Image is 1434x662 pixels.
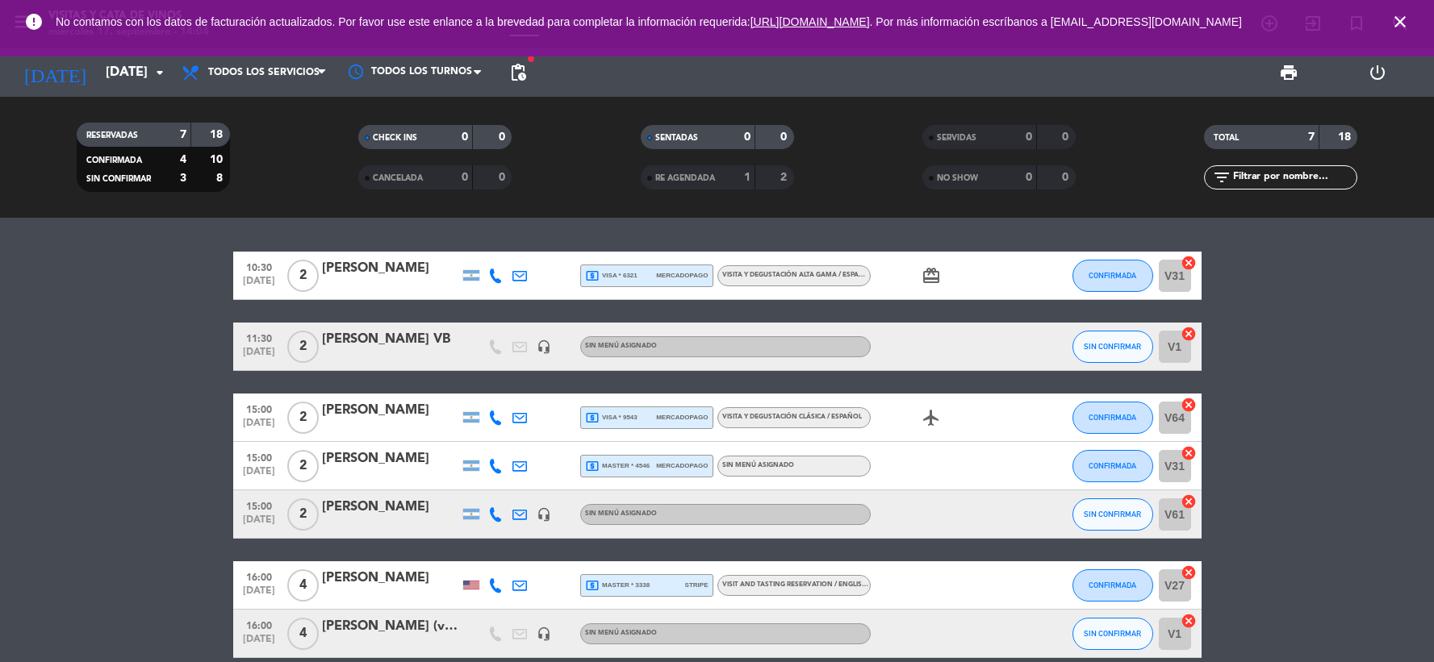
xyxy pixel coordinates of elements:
[239,328,279,347] span: 11:30
[322,616,459,637] div: [PERSON_NAME] (vistalba)
[1062,172,1072,183] strong: 0
[86,175,151,183] span: SIN CONFIRMAR
[210,129,226,140] strong: 18
[722,414,862,420] span: VISITA Y DEGUSTACIÓN CLÁSICA / ESPAÑOL
[585,459,650,473] span: master * 4546
[656,460,708,471] span: mercadopago
[744,131,750,143] strong: 0
[287,260,319,292] span: 2
[239,496,279,514] span: 15:00
[585,410,638,425] span: visa * 9543
[239,399,279,418] span: 15:00
[1181,255,1197,271] i: cancel
[239,257,279,276] span: 10:30
[322,568,459,589] div: [PERSON_NAME]
[1181,493,1197,510] i: cancel
[239,418,279,436] span: [DATE]
[1072,618,1153,650] button: SIN CONFIRMAR
[373,134,417,142] span: CHECK INS
[585,410,600,425] i: local_atm
[86,156,142,164] span: CONFIRMADA
[210,154,226,165] strong: 10
[537,507,551,522] i: headset_mic
[1084,510,1141,518] span: SIN CONFIRMAR
[208,67,320,78] span: Todos los servicios
[150,63,169,82] i: arrow_drop_down
[239,448,279,466] span: 15:00
[585,343,657,349] span: Sin menú asignado
[1368,63,1387,82] i: power_settings_new
[322,400,459,421] div: [PERSON_NAME]
[750,15,870,28] a: [URL][DOMAIN_NAME]
[1084,342,1141,351] span: SIN CONFIRMAR
[508,63,528,82] span: pending_actions
[499,172,508,183] strong: 0
[239,276,279,294] span: [DATE]
[287,331,319,363] span: 2
[744,172,750,183] strong: 1
[1072,402,1153,434] button: CONFIRMADA
[870,15,1242,28] a: . Por más información escríbanos a [EMAIL_ADDRESS][DOMAIN_NAME]
[1026,172,1032,183] strong: 0
[937,134,976,142] span: SERVIDAS
[287,569,319,602] span: 4
[239,514,279,533] span: [DATE]
[12,55,98,90] i: [DATE]
[585,269,638,283] span: visa * 6321
[1084,629,1141,638] span: SIN CONFIRMAR
[1181,564,1197,581] i: cancel
[180,129,186,140] strong: 7
[585,578,600,593] i: local_atm
[322,258,459,279] div: [PERSON_NAME]
[1390,12,1410,31] i: close
[1333,48,1422,97] div: LOG OUT
[287,618,319,650] span: 4
[287,498,319,531] span: 2
[499,131,508,143] strong: 0
[239,567,279,585] span: 16:00
[655,134,698,142] span: SENTADAS
[1062,131,1072,143] strong: 0
[585,578,650,593] span: master * 3338
[239,615,279,634] span: 16:00
[780,172,790,183] strong: 2
[180,173,186,184] strong: 3
[1072,569,1153,602] button: CONFIRMADA
[585,510,657,517] span: Sin menú asignado
[685,580,709,590] span: stripe
[1338,131,1354,143] strong: 18
[1181,445,1197,461] i: cancel
[462,131,468,143] strong: 0
[287,450,319,482] span: 2
[1231,169,1357,186] input: Filtrar por nombre...
[1181,326,1197,342] i: cancel
[537,339,551,354] i: headset_mic
[722,462,794,468] span: Sin menú asignado
[1181,397,1197,413] i: cancel
[1089,461,1136,470] span: CONFIRMADA
[585,630,657,636] span: Sin menú asignado
[462,172,468,183] strong: 0
[1072,260,1153,292] button: CONFIRMADA
[922,266,941,285] i: card_giftcard
[922,408,941,427] i: airplanemode_active
[937,174,978,182] span: NO SHOW
[722,272,873,278] span: VISITA Y DEGUSTACIÓN ALTA GAMA / ESPAÑOL
[1026,131,1032,143] strong: 0
[373,174,423,182] span: CANCELADA
[537,627,551,641] i: headset_mic
[1308,131,1315,143] strong: 7
[1072,450,1153,482] button: CONFIRMADA
[1089,271,1136,280] span: CONFIRMADA
[780,131,790,143] strong: 0
[1089,581,1136,589] span: CONFIRMADA
[239,634,279,652] span: [DATE]
[1072,331,1153,363] button: SIN CONFIRMAR
[216,173,226,184] strong: 8
[1279,63,1298,82] span: print
[722,581,886,588] span: VISIT AND TASTING RESERVATION / ENGLISH
[656,270,708,281] span: mercadopago
[585,269,600,283] i: local_atm
[56,15,1242,28] span: No contamos con los datos de facturación actualizados. Por favor use este enlance a la brevedad p...
[1212,168,1231,187] i: filter_list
